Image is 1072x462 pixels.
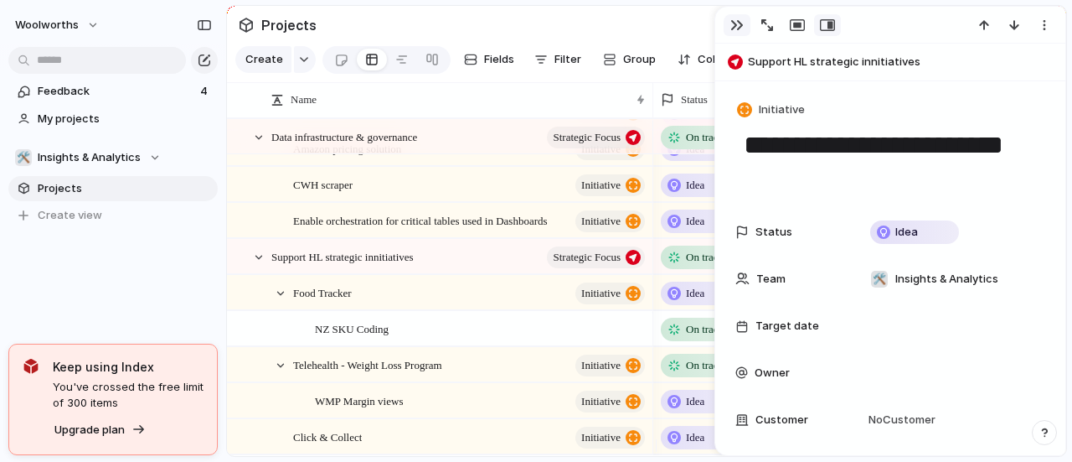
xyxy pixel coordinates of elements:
[681,91,708,108] span: Status
[547,247,645,268] button: Strategic Focus
[723,49,1058,75] button: Support HL strategic innitiatives
[575,427,645,449] button: initiative
[871,271,888,288] div: 🛠️
[200,83,211,100] span: 4
[15,17,79,34] span: woolworths
[755,318,819,335] span: Target date
[863,412,935,428] span: No Customer
[895,271,998,288] span: Insights & Analytics
[547,127,645,148] button: Strategic Focus
[671,46,750,73] button: Collapse
[755,412,808,428] span: Customer
[759,101,805,118] span: Initiative
[686,129,724,146] span: On track
[581,174,621,197] span: initiative
[575,355,645,376] button: initiative
[553,246,621,269] span: Strategic Focus
[575,391,645,413] button: initiative
[38,83,195,100] span: Feedback
[575,210,645,232] button: initiative
[8,145,218,170] button: 🛠️Insights & Analytics
[8,203,218,228] button: Create view
[575,138,645,160] button: initiative
[38,207,102,224] span: Create view
[554,51,581,68] span: Filter
[581,210,621,233] span: initiative
[895,224,918,241] span: Idea
[315,391,403,410] span: WMP Margin views
[734,98,810,122] button: Initiative
[755,224,792,241] span: Status
[8,176,218,201] a: Projects
[258,10,320,40] span: Projects
[484,51,514,68] span: Fields
[686,357,724,374] span: On track
[293,210,548,230] span: Enable orchestration for critical tables used in Dashboards
[528,46,588,73] button: Filter
[271,127,417,146] span: Data infrastructure & governance
[54,422,125,439] span: Upgrade plan
[291,91,317,108] span: Name
[623,51,656,68] span: Group
[581,282,621,305] span: initiative
[686,177,704,194] span: Idea
[748,54,1058,70] span: Support HL strategic innitiatives
[581,354,621,377] span: initiative
[53,358,204,376] span: Keep using Index
[457,46,521,73] button: Fields
[293,283,352,302] span: Food Tracker
[293,174,353,194] span: CWH scraper
[595,46,664,73] button: Group
[49,418,151,442] button: Upgrade plan
[686,393,704,410] span: Idea
[245,51,283,68] span: Create
[38,180,212,197] span: Projects
[756,271,786,288] span: Team
[698,51,744,68] span: Collapse
[38,149,141,166] span: Insights & Analytics
[686,213,704,230] span: Idea
[553,126,621,149] span: Strategic Focus
[8,106,218,132] a: My projects
[8,12,108,39] button: woolworths
[581,390,621,413] span: initiative
[235,46,291,73] button: Create
[293,427,362,446] span: Click & Collect
[53,379,204,412] span: You've crossed the free limit of 300 items
[686,429,704,446] span: Idea
[15,149,32,166] div: 🛠️
[38,111,212,127] span: My projects
[271,247,414,266] span: Support HL strategic innitiatives
[575,283,645,304] button: initiative
[686,285,704,302] span: Idea
[8,79,218,104] a: Feedback4
[315,319,389,338] span: NZ SKU Coding
[581,426,621,449] span: initiative
[755,365,790,382] span: Owner
[293,355,442,374] span: Telehealth - Weight Loss Program
[575,174,645,196] button: initiative
[686,249,724,266] span: On track
[686,321,724,338] span: On track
